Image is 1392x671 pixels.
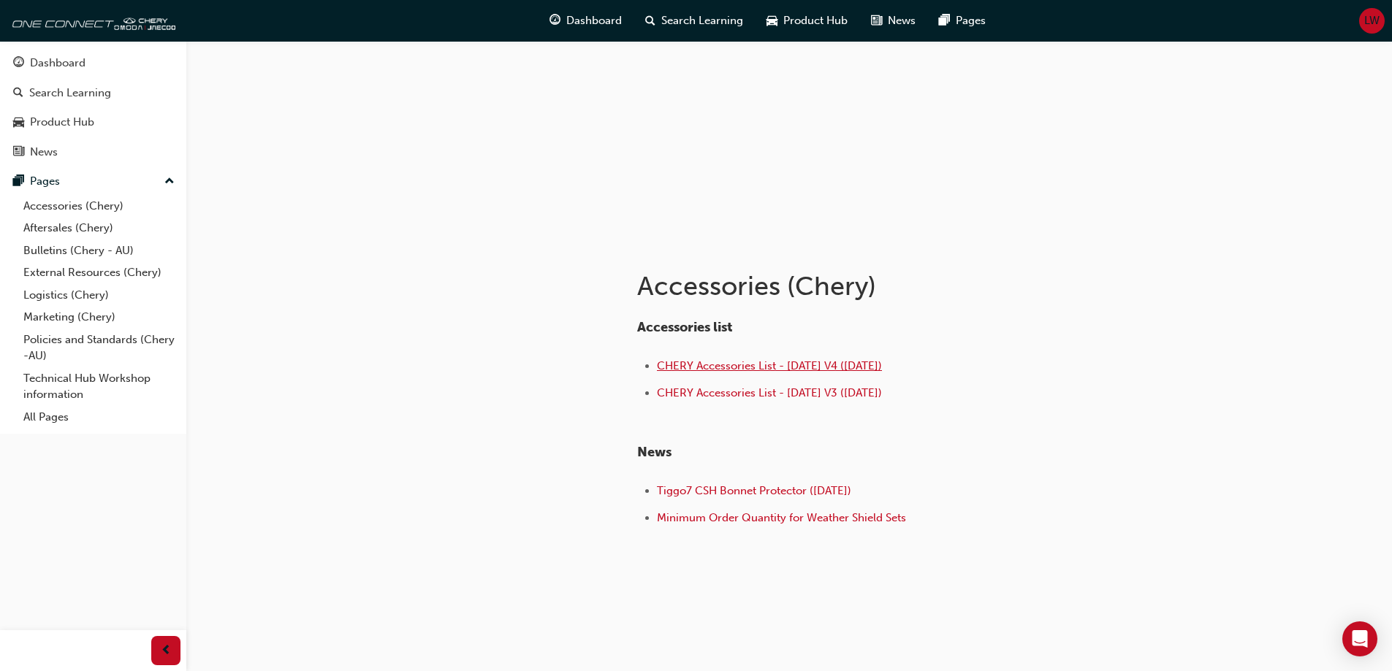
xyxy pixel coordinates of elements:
[637,319,732,335] span: Accessories list
[18,306,180,329] a: Marketing (Chery)
[18,217,180,239] a: Aftersales (Chery)
[755,6,859,36] a: car-iconProduct Hub
[18,261,180,284] a: External Resources (Chery)
[767,12,777,30] span: car-icon
[859,6,927,36] a: news-iconNews
[538,6,634,36] a: guage-iconDashboard
[13,116,24,129] span: car-icon
[634,6,755,36] a: search-iconSearch Learning
[6,109,180,136] a: Product Hub
[637,270,1117,302] h1: Accessories (Chery)
[6,80,180,107] a: Search Learning
[13,175,24,188] span: pages-icon
[661,12,743,29] span: Search Learning
[1364,12,1380,29] span: LW
[30,144,58,161] div: News
[164,172,175,191] span: up-icon
[18,195,180,218] a: Accessories (Chery)
[657,511,906,524] a: Minimum Order Quantity for Weather Shield Sets
[657,359,882,372] a: CHERY Accessories List - [DATE] V4 ([DATE])
[18,284,180,307] a: Logistics (Chery)
[6,168,180,195] button: Pages
[783,12,848,29] span: Product Hub
[30,55,85,72] div: Dashboard
[18,367,180,406] a: Technical Hub Workshop information
[13,87,23,100] span: search-icon
[18,406,180,429] a: All Pages
[6,50,180,77] a: Dashboard
[549,12,560,30] span: guage-icon
[18,329,180,367] a: Policies and Standards (Chery -AU)
[6,139,180,166] a: News
[637,444,672,460] span: News
[645,12,655,30] span: search-icon
[161,642,172,660] span: prev-icon
[1342,621,1377,656] div: Open Intercom Messenger
[13,57,24,70] span: guage-icon
[956,12,986,29] span: Pages
[566,12,622,29] span: Dashboard
[1359,8,1385,34] button: LW
[939,12,950,30] span: pages-icon
[6,47,180,168] button: DashboardSearch LearningProduct HubNews
[657,386,882,399] a: CHERY Accessories List - [DATE] V3 ([DATE])
[29,85,111,101] div: Search Learning
[18,239,180,262] a: Bulletins (Chery - AU)
[871,12,882,30] span: news-icon
[888,12,916,29] span: News
[7,6,175,35] img: oneconnect
[30,173,60,190] div: Pages
[927,6,997,36] a: pages-iconPages
[13,146,24,159] span: news-icon
[30,114,94,131] div: Product Hub
[657,484,851,497] a: Tiggo7 CSH Bonnet Protector ([DATE])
